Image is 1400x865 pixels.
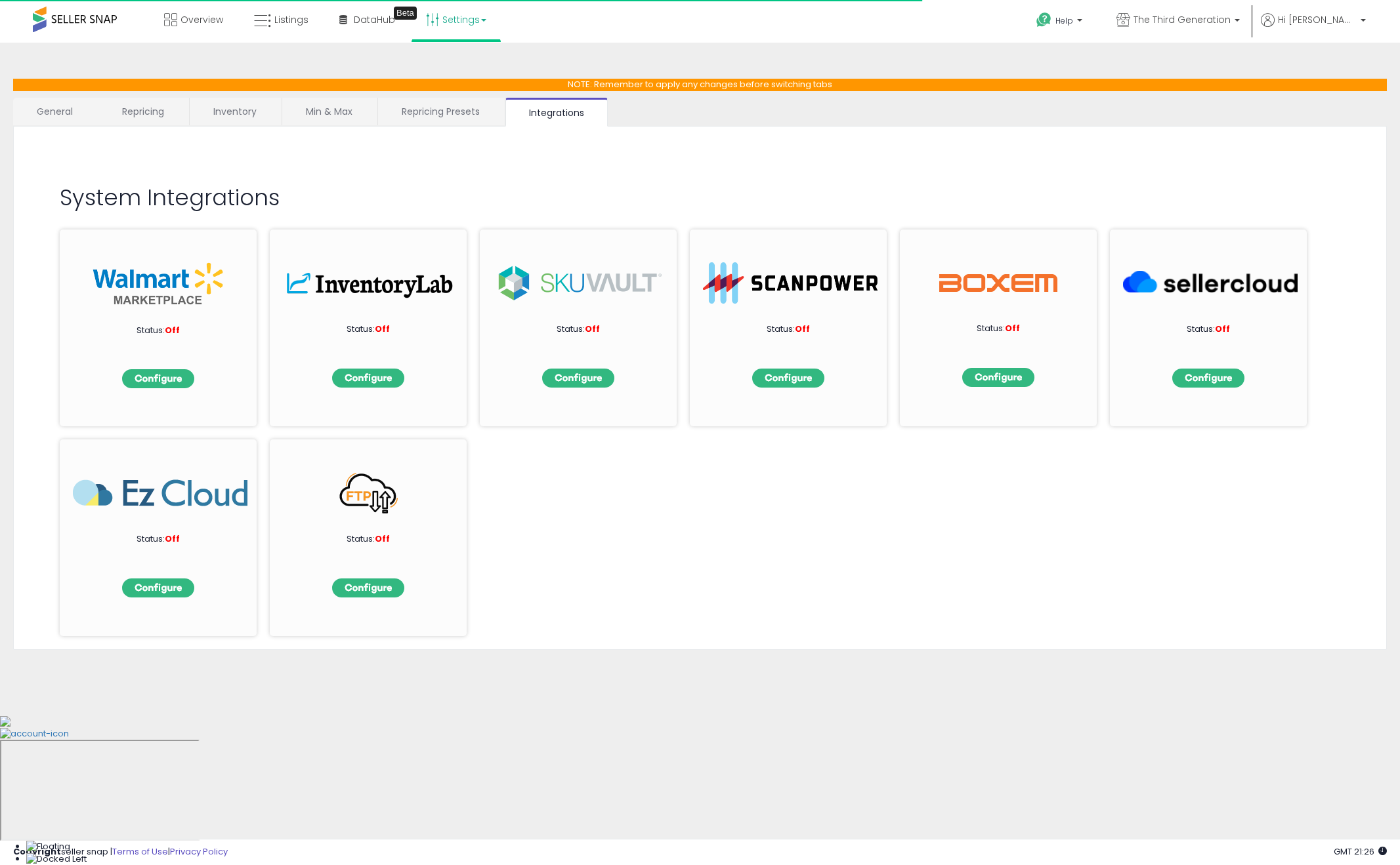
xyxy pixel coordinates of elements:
span: Off [1215,323,1230,335]
p: Status: [303,533,434,546]
img: configbtn.png [542,369,614,388]
p: Status: [93,533,224,546]
img: FTP_266x63.png [283,472,457,513]
p: Status: [723,323,854,336]
h2: System Integrations [60,186,1340,210]
a: General [13,98,97,125]
a: Repricing Presets [378,98,503,125]
img: EzCloud_266x63.png [73,472,247,513]
p: Status: [1143,323,1274,336]
a: Help [1026,2,1095,43]
span: Off [585,323,600,335]
span: The Third Generation [1134,13,1231,26]
img: configbtn.png [752,369,824,388]
span: Hi [PERSON_NAME] [1278,13,1357,26]
img: configbtn.png [332,578,404,597]
a: Integrations [505,98,608,127]
i: Get Help [1036,12,1052,28]
a: Inventory [190,98,280,125]
a: Hi [PERSON_NAME] [1261,13,1366,43]
span: Overview [180,13,223,26]
span: Off [165,533,180,545]
a: Min & Max [282,98,376,125]
img: configbtn.png [122,369,194,388]
a: Repricing [98,98,188,125]
img: Boxem Logo [939,262,1057,304]
span: Listings [274,13,308,26]
img: inv.png [283,262,457,304]
img: ScanPower-logo.png [703,262,878,304]
img: configbtn.png [1172,369,1244,388]
img: walmart_int.png [93,262,224,305]
img: SellerCloud_266x63.png [1123,262,1298,304]
p: Status: [933,323,1064,335]
img: Floating [26,841,70,853]
span: Off [375,323,390,335]
span: Off [165,324,180,336]
div: Tooltip anchor [394,7,417,20]
span: Off [795,323,810,335]
p: Status: [303,323,434,336]
span: Off [375,533,390,545]
img: sku.png [493,262,668,304]
p: Status: [93,325,224,337]
p: NOTE: Remember to apply any changes before switching tabs [13,79,1387,91]
img: configbtn.png [122,578,194,597]
p: Status: [513,323,644,336]
span: Help [1055,15,1073,26]
span: DataHub [354,13,395,26]
img: configbtn.png [332,369,404,388]
img: configbtn.png [962,368,1034,387]
span: Off [1005,322,1020,334]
